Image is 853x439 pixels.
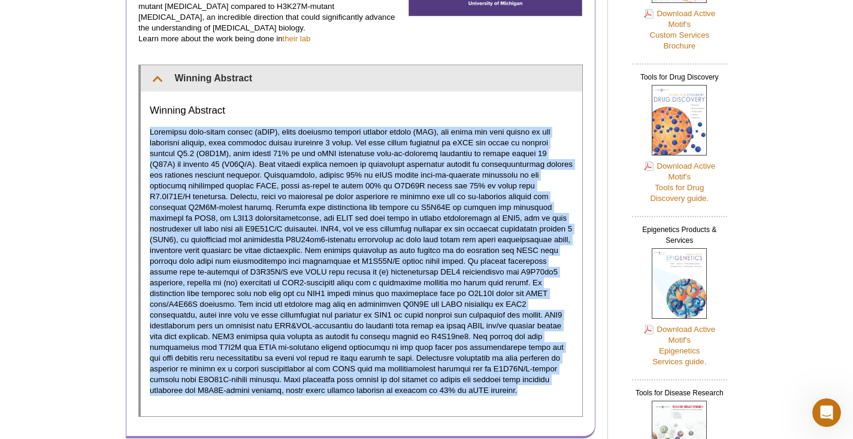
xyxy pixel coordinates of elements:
iframe: Intercom live chat [812,398,841,427]
a: Download Active Motif'sTools for DrugDiscovery guide. [644,160,716,204]
a: Download Active Motif'sEpigeneticsServices guide. [644,324,716,367]
summary: Winning Abstract [141,65,582,92]
img: Epigenetics Products & Services [652,248,707,319]
a: Download Active Motif'sCustom ServicesBrochure [644,8,716,51]
img: Tools for Drug Discovery [652,85,707,156]
p: Loremipsu dolo-sitam consec (aDIP), elits doeiusmo tempori utlabor etdolo (MAG), ali enima min ve... [150,127,573,396]
h3: Winning Abstract [150,103,573,118]
h2: Tools for Disease Research [632,379,728,401]
h2: Tools for Drug Discovery [632,63,728,85]
h2: Epigenetics Products & Services [632,216,728,248]
a: their lab [282,34,310,43]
